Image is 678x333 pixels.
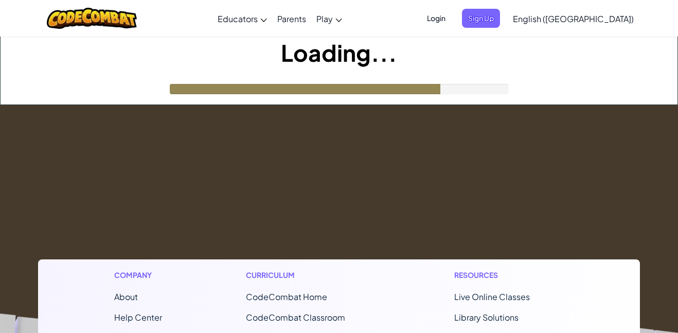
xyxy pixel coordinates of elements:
[316,13,333,24] span: Play
[114,291,138,302] a: About
[462,9,500,28] button: Sign Up
[272,5,311,32] a: Parents
[513,13,634,24] span: English ([GEOGRAPHIC_DATA])
[246,291,327,302] span: CodeCombat Home
[421,9,452,28] button: Login
[1,37,677,68] h1: Loading...
[212,5,272,32] a: Educators
[246,270,370,281] h1: Curriculum
[454,270,564,281] h1: Resources
[246,312,345,323] a: CodeCombat Classroom
[454,312,519,323] a: Library Solutions
[311,5,347,32] a: Play
[218,13,258,24] span: Educators
[454,291,530,302] a: Live Online Classes
[508,5,639,32] a: English ([GEOGRAPHIC_DATA])
[47,8,137,29] img: CodeCombat logo
[114,312,162,323] a: Help Center
[114,270,162,281] h1: Company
